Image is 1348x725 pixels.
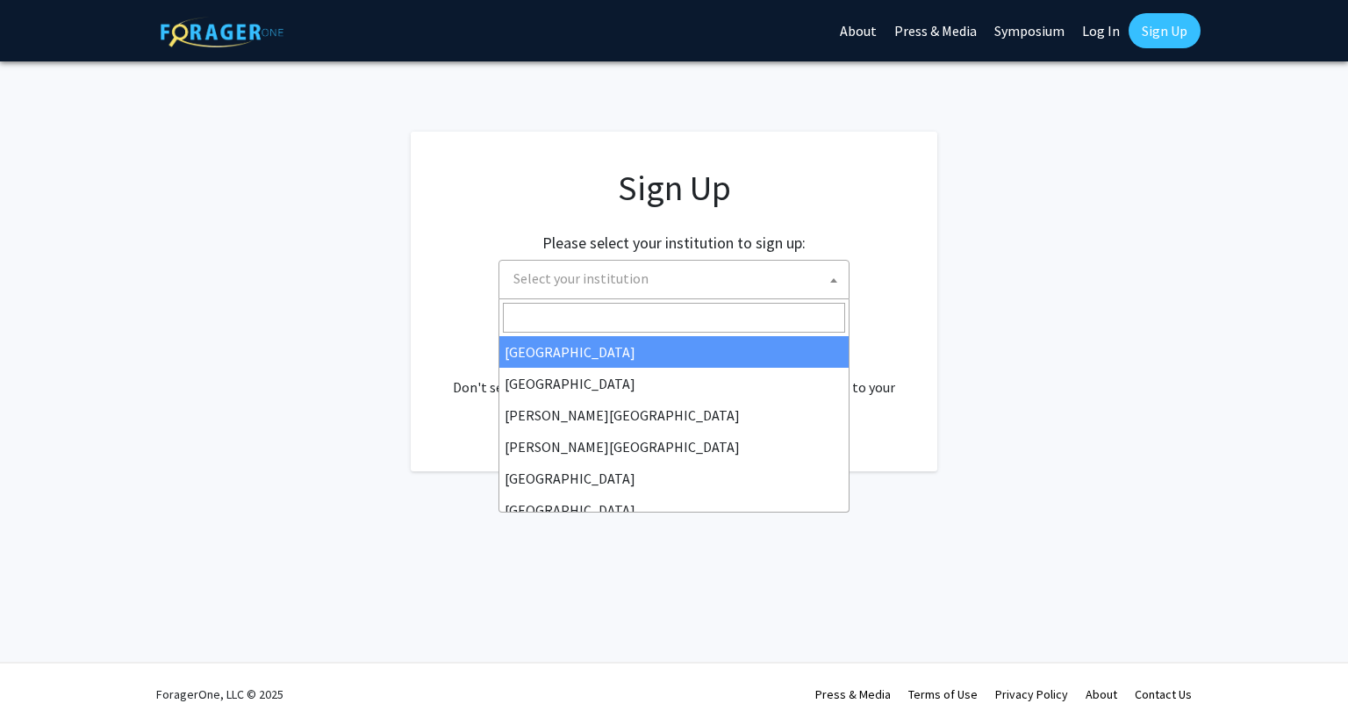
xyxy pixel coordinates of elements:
[513,269,649,287] span: Select your institution
[156,664,283,725] div: ForagerOne, LLC © 2025
[1129,13,1201,48] a: Sign Up
[815,686,891,702] a: Press & Media
[161,17,283,47] img: ForagerOne Logo
[908,686,978,702] a: Terms of Use
[1086,686,1117,702] a: About
[542,233,806,253] h2: Please select your institution to sign up:
[506,261,849,297] span: Select your institution
[446,167,902,209] h1: Sign Up
[995,686,1068,702] a: Privacy Policy
[503,303,845,333] input: Search
[499,431,849,463] li: [PERSON_NAME][GEOGRAPHIC_DATA]
[1273,646,1335,712] iframe: Chat
[499,463,849,494] li: [GEOGRAPHIC_DATA]
[499,336,849,368] li: [GEOGRAPHIC_DATA]
[499,399,849,431] li: [PERSON_NAME][GEOGRAPHIC_DATA]
[446,334,902,419] div: Already have an account? . Don't see your institution? about bringing ForagerOne to your institut...
[499,368,849,399] li: [GEOGRAPHIC_DATA]
[499,494,849,526] li: [GEOGRAPHIC_DATA]
[498,260,850,299] span: Select your institution
[1135,686,1192,702] a: Contact Us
